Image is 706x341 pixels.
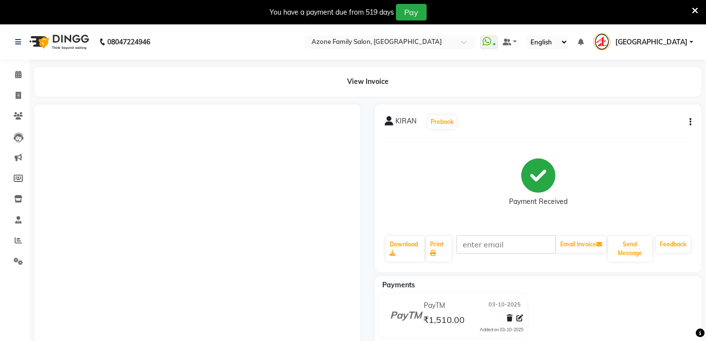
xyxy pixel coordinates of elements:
[107,28,150,56] b: 08047224946
[423,314,465,328] span: ₹1,510.00
[480,326,523,333] div: Added on 03-10-2025
[34,67,701,97] div: View Invoice
[426,236,451,261] a: Print
[424,301,445,311] span: PayTM
[509,197,568,207] div: Payment Received
[386,236,424,261] a: Download
[456,235,556,254] input: enter email
[608,236,652,261] button: Send Message
[489,301,521,311] span: 03-10-2025
[593,33,610,50] img: kharagpur
[428,115,456,129] button: Prebook
[615,37,687,47] span: [GEOGRAPHIC_DATA]
[395,116,416,130] span: KIRAN
[382,281,415,289] span: Payments
[270,7,394,18] div: You have a payment due from 519 days
[396,4,427,20] button: Pay
[656,236,690,253] a: Feedback
[25,28,92,56] img: logo
[556,236,606,253] button: Email Invoice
